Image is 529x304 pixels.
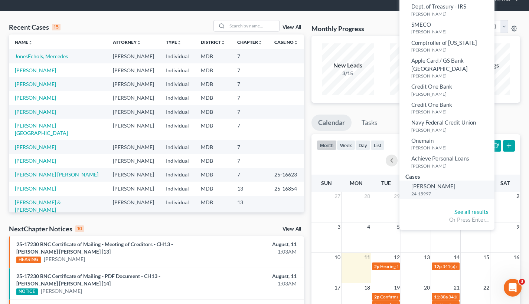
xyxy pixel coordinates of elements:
td: [PERSON_NAME] [107,168,160,182]
span: 3 [519,279,525,285]
td: MDB [195,77,231,91]
a: Calendar [311,115,352,131]
td: [PERSON_NAME] [107,119,160,140]
span: 17 [334,283,341,292]
td: 25-16623 [268,168,304,182]
h3: Monthly Progress [311,24,364,33]
span: 19 [393,283,401,292]
td: MDB [195,105,231,119]
span: 4 [366,222,371,231]
a: Credit One Bank[PERSON_NAME] [399,99,494,117]
a: Case Nounfold_more [274,39,298,45]
i: unfold_more [294,40,298,45]
a: Chapterunfold_more [237,39,262,45]
td: MDB [195,119,231,140]
span: 11:30a [434,294,448,300]
span: Apple Card / GS Bank [GEOGRAPHIC_DATA] [411,57,468,72]
div: Recent Cases [9,23,61,32]
td: MDB [195,91,231,105]
span: Confirmation hearing for [PERSON_NAME] [380,294,464,300]
span: 20 [423,283,431,292]
span: 9 [516,222,520,231]
a: Typeunfold_more [166,39,182,45]
div: 15 [52,24,61,30]
a: [PERSON_NAME] [15,81,56,87]
button: list [370,140,385,150]
small: 24-15997 [411,191,493,197]
a: View All [283,227,301,232]
div: August, 11 [208,241,297,248]
span: 27 [334,192,341,201]
span: Achieve Personal Loans [411,155,469,162]
a: Achieve Personal Loans[PERSON_NAME] [399,153,494,171]
span: Hearing for [PERSON_NAME] [380,264,438,269]
i: unfold_more [258,40,262,45]
small: [PERSON_NAME] [411,73,493,79]
a: [PERSON_NAME] [44,255,85,263]
td: Individual [160,182,195,195]
span: Credit One Bank [411,83,452,90]
a: [PERSON_NAME] [15,144,56,150]
a: [PERSON_NAME] & [PERSON_NAME] [15,199,61,213]
a: Comptroller of [US_STATE][PERSON_NAME] [399,37,494,55]
a: [PERSON_NAME] [15,158,56,164]
a: Attorneyunfold_more [113,39,141,45]
span: 28 [363,192,371,201]
span: Dept. of Treasury - IRS [411,3,466,10]
button: day [355,140,370,150]
a: [PERSON_NAME] [15,67,56,73]
td: Individual [160,168,195,182]
button: month [317,140,337,150]
small: [PERSON_NAME] [411,91,493,97]
span: 14 [453,253,460,262]
a: [PERSON_NAME] [15,95,56,101]
div: Cases [399,171,494,181]
td: 13 [231,196,268,217]
div: New Clients [390,61,442,70]
td: MDB [195,63,231,77]
a: Districtunfold_more [201,39,225,45]
span: 22 [483,283,490,292]
td: 7 [231,91,268,105]
span: 21 [453,283,460,292]
div: 4/15 [390,70,442,77]
a: SMECO[PERSON_NAME] [399,19,494,37]
small: [PERSON_NAME] [411,47,493,53]
i: unfold_more [221,40,225,45]
a: [PERSON_NAME] [41,287,82,295]
div: NextChapter Notices [9,224,84,233]
td: 7 [231,105,268,119]
td: 25-16854 [268,182,304,195]
span: Sun [321,180,332,186]
td: MDB [195,49,231,63]
div: 1:03AM [208,280,297,287]
a: [PERSON_NAME] [15,109,56,115]
span: 11 [363,253,371,262]
span: 13 [423,253,431,262]
div: 1:03AM [208,248,297,255]
a: [PERSON_NAME] [15,185,56,192]
a: 25-17230 BNC Certificate of Mailing - PDF Document - CH13 - [PERSON_NAME] [PERSON_NAME] [14] [16,273,160,287]
a: Tasks [355,115,384,131]
td: 7 [231,77,268,91]
a: JonesEchols, Mercedes [15,53,68,59]
div: New Leads [322,61,374,70]
span: 29 [393,192,401,201]
td: Individual [160,140,195,154]
small: [PERSON_NAME] [411,163,493,169]
span: 5 [396,222,401,231]
i: unfold_more [177,40,182,45]
i: unfold_more [28,40,33,45]
small: [PERSON_NAME] [411,109,493,115]
td: Individual [160,105,195,119]
span: 12 [393,253,401,262]
span: Onemain [411,137,434,144]
td: Individual [160,77,195,91]
td: MDB [195,196,231,217]
span: [PERSON_NAME] [411,183,455,189]
td: Individual [160,49,195,63]
a: [PERSON_NAME]24-15997 [399,181,494,199]
td: Individual [160,63,195,77]
span: 2 [516,192,520,201]
td: Individual [160,91,195,105]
